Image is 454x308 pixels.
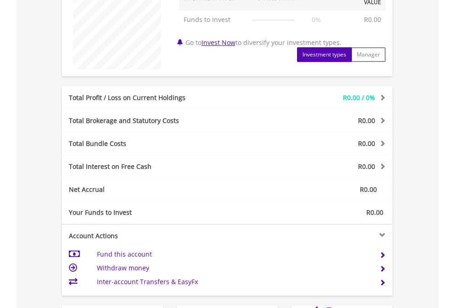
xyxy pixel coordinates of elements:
div: Total Profit / Loss on Current Holdings [62,93,255,102]
button: Investment types [297,47,352,62]
span: R0.00 / 0% [343,93,375,102]
span: R0.00 [358,162,375,171]
div: Total Brokerage and Statutory Costs [62,116,255,125]
span: R0.00 [360,185,377,194]
div: Account Actions [62,231,227,241]
div: Total Bundle Costs [62,139,255,148]
td: Fund this account [97,247,368,261]
span: R0.00 [358,139,375,148]
span: R0.00 [358,116,375,125]
td: R0.00 [359,11,386,29]
td: Inter-account Transfers & EasyFx [97,275,368,289]
td: Funds to Invest [179,11,248,29]
span: R0.00 [366,208,383,217]
button: Manager [351,47,386,62]
div: Total Interest on Free Cash [62,162,255,171]
a: Invest Now [202,38,235,47]
div: Net Accrual [62,185,255,194]
td: Withdraw money [97,261,368,275]
div: Your Funds to Invest [62,208,227,217]
td: 0% [299,11,334,29]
